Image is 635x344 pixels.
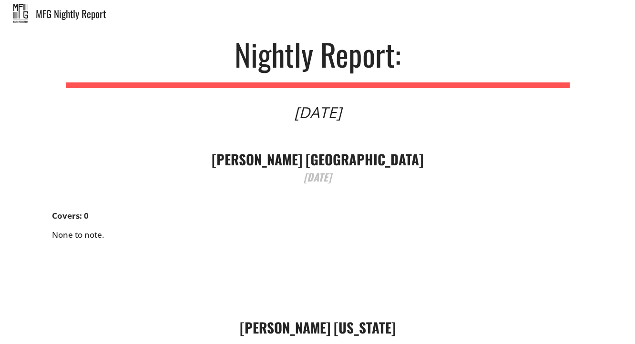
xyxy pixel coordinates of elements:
[240,317,396,337] strong: [PERSON_NAME] [US_STATE]
[13,4,28,23] img: mfg_nightly.jpeg
[52,211,583,289] div: None to note.
[36,9,635,19] div: MFG Nightly Report
[294,105,341,120] div: [DATE]
[235,39,401,69] div: Nightly Report:
[304,169,331,184] sub: [DATE]
[212,149,423,169] strong: [PERSON_NAME] [GEOGRAPHIC_DATA]
[52,210,89,221] strong: Covers: 0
